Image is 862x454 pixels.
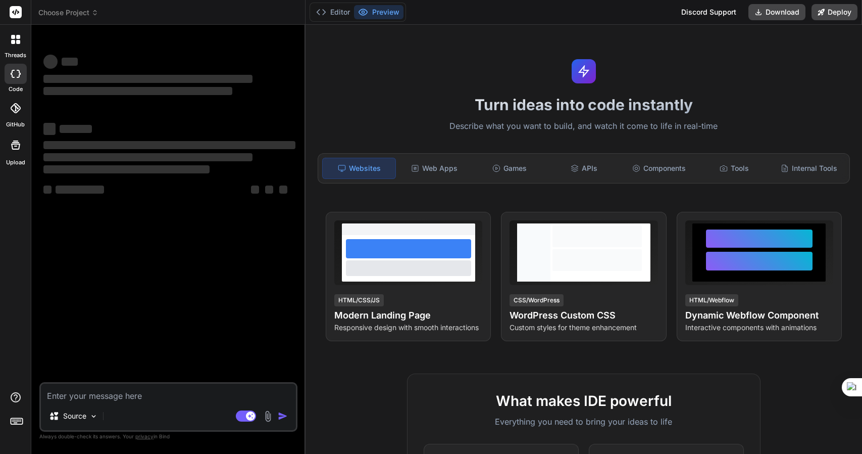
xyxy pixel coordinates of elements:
[279,186,287,194] span: ‌
[38,8,98,18] span: Choose Project
[312,5,354,19] button: Editor
[354,5,403,19] button: Preview
[685,308,833,323] h4: Dynamic Webflow Component
[56,186,104,194] span: ‌
[322,158,396,179] div: Websites
[748,4,805,20] button: Download
[473,158,545,179] div: Games
[685,323,833,333] p: Interactive components with animations
[251,186,259,194] span: ‌
[334,308,482,323] h4: Modern Landing Page
[278,411,288,421] img: icon
[510,323,657,333] p: Custom styles for theme enhancement
[510,308,657,323] h4: WordPress Custom CSS
[43,87,232,95] span: ‌
[39,432,297,441] p: Always double-check its answers. Your in Bind
[43,123,56,135] span: ‌
[43,165,210,173] span: ‌
[43,186,52,194] span: ‌
[697,158,770,179] div: Tools
[312,96,856,114] h1: Turn ideas into code instantly
[773,158,845,179] div: Internal Tools
[43,75,252,83] span: ‌
[510,294,564,306] div: CSS/WordPress
[43,141,295,149] span: ‌
[135,433,154,439] span: privacy
[89,412,98,421] img: Pick Models
[334,323,482,333] p: Responsive design with smooth interactions
[43,55,58,69] span: ‌
[424,416,744,428] p: Everything you need to bring your ideas to life
[265,186,273,194] span: ‌
[6,120,25,129] label: GitHub
[262,411,274,422] img: attachment
[334,294,384,306] div: HTML/CSS/JS
[5,51,26,60] label: threads
[62,58,78,66] span: ‌
[60,125,92,133] span: ‌
[43,153,252,161] span: ‌
[6,158,25,167] label: Upload
[424,390,744,412] h2: What makes IDE powerful
[623,158,695,179] div: Components
[812,4,857,20] button: Deploy
[685,294,738,306] div: HTML/Webflow
[675,4,742,20] div: Discord Support
[548,158,621,179] div: APIs
[9,85,23,94] label: code
[63,411,86,421] p: Source
[312,120,856,133] p: Describe what you want to build, and watch it come to life in real-time
[398,158,471,179] div: Web Apps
